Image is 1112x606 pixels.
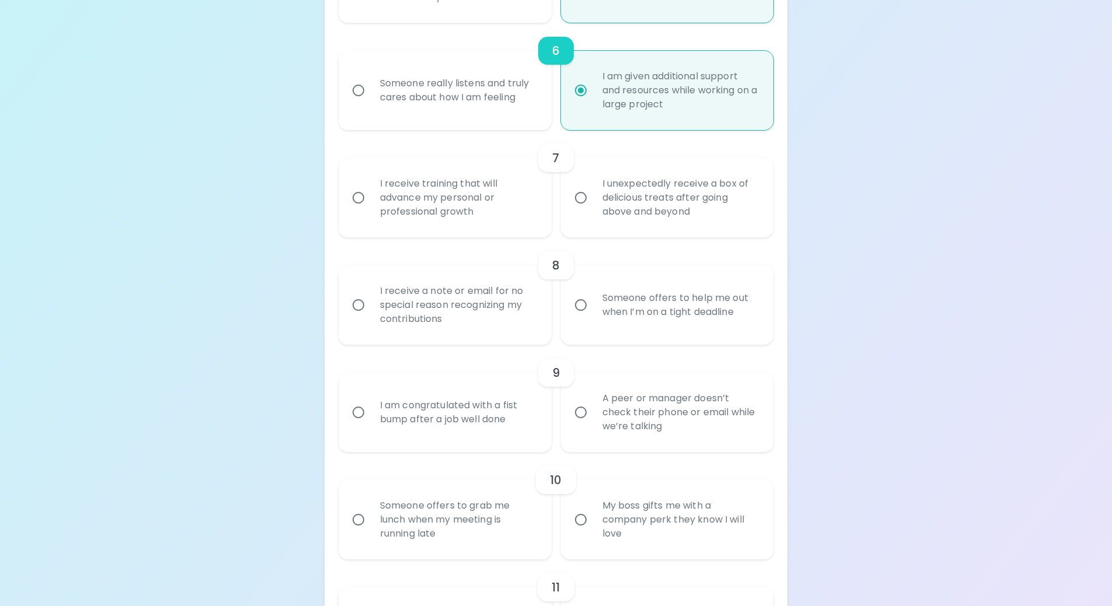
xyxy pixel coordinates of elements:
[339,237,774,345] div: choice-group-check
[552,578,560,597] h6: 11
[371,485,545,555] div: Someone offers to grab me lunch when my meeting is running late
[339,130,774,237] div: choice-group-check
[552,149,559,167] h6: 7
[593,277,768,333] div: Someone offers to help me out when I’m on a tight deadline
[552,256,560,275] h6: 8
[371,163,545,233] div: I receive training that will advance my personal or professional growth
[552,41,560,60] h6: 6
[371,62,545,118] div: Someone really listens and truly cares about how I am feeling
[550,471,562,489] h6: 10
[339,23,774,130] div: choice-group-check
[593,163,768,233] div: I unexpectedly receive a box of delicious treats after going above and beyond
[371,270,545,340] div: I receive a note or email for no special reason recognizing my contributions
[593,377,768,447] div: A peer or manager doesn’t check their phone or email while we’re talking
[593,485,768,555] div: My boss gifts me with a company perk they know I will love
[552,363,560,382] h6: 9
[339,345,774,452] div: choice-group-check
[371,384,545,440] div: I am congratulated with a fist bump after a job well done
[593,55,768,125] div: I am given additional support and resources while working on a large project
[339,452,774,559] div: choice-group-check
